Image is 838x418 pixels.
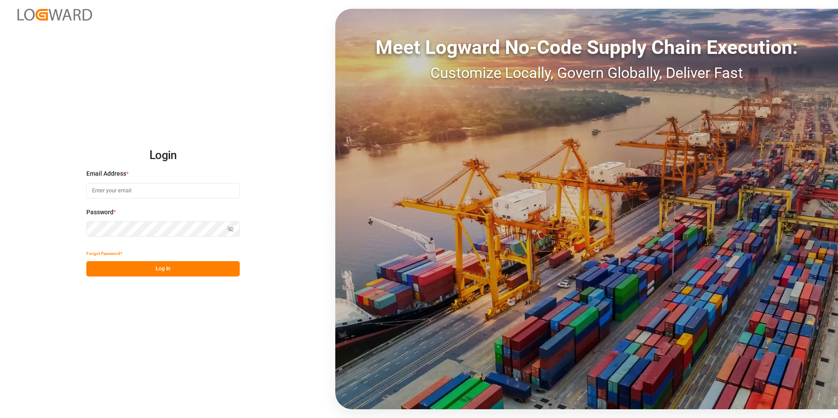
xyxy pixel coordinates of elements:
[18,9,92,21] img: Logward_new_orange.png
[335,33,838,62] div: Meet Logward No-Code Supply Chain Execution:
[86,169,126,178] span: Email Address
[86,142,240,170] h2: Login
[335,62,838,84] div: Customize Locally, Govern Globally, Deliver Fast
[86,183,240,198] input: Enter your email
[86,246,122,261] button: Forgot Password?
[86,208,114,217] span: Password
[86,261,240,276] button: Log In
